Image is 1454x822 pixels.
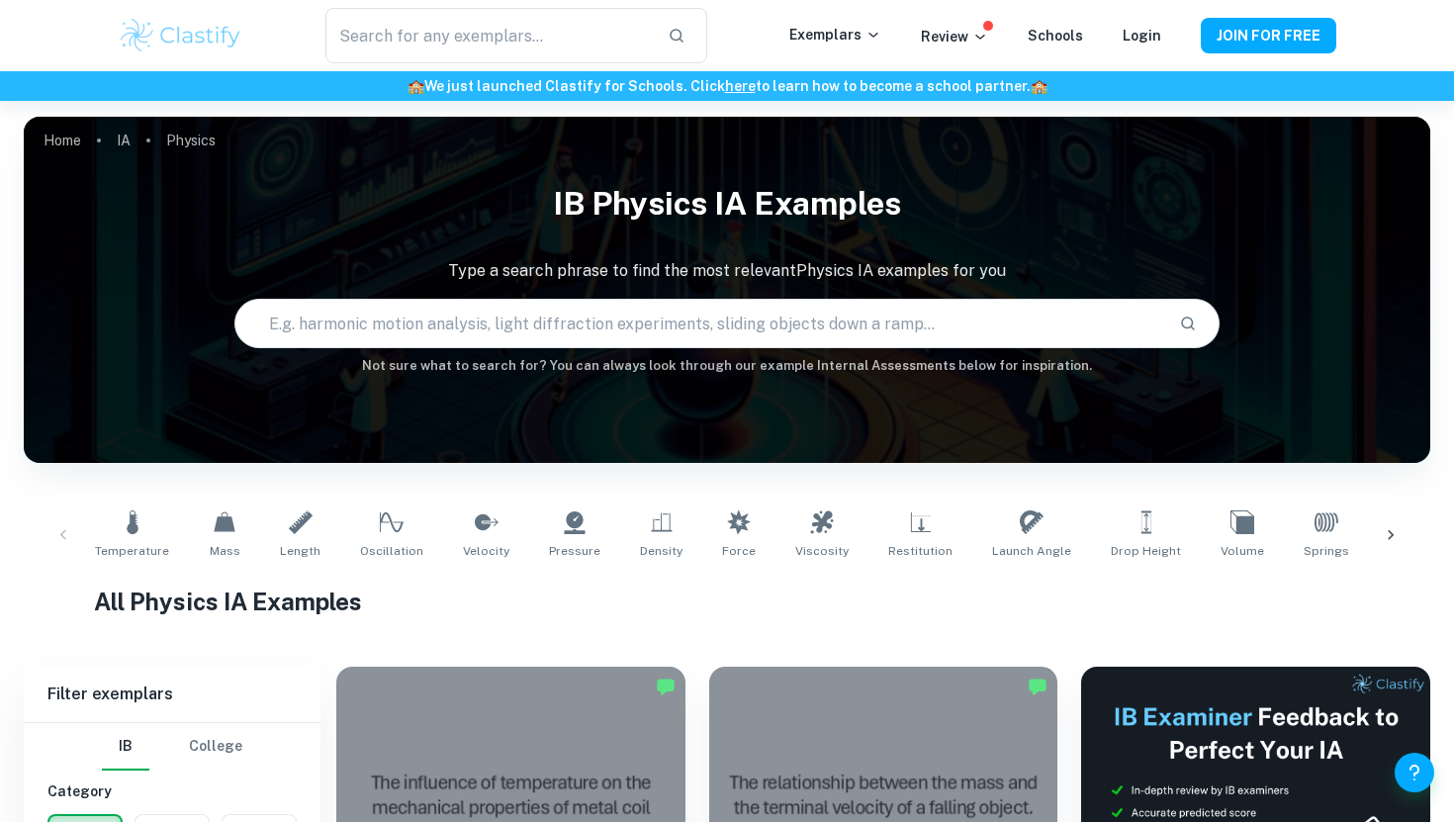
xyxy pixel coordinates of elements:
span: Temperature [95,542,169,560]
img: Marked [1028,677,1047,696]
button: Search [1171,307,1205,340]
button: IB [102,723,149,771]
span: Springs [1304,542,1349,560]
h6: We just launched Clastify for Schools. Click to learn how to become a school partner. [4,75,1450,97]
span: Force [722,542,756,560]
h6: Filter exemplars [24,667,320,722]
p: Review [921,26,988,47]
div: Filter type choice [102,723,242,771]
span: Viscosity [795,542,849,560]
a: Schools [1028,28,1083,44]
a: Login [1123,28,1161,44]
span: Restitution [888,542,953,560]
span: Length [280,542,320,560]
a: IA [117,127,131,154]
img: Clastify logo [118,16,243,55]
span: Mass [210,542,240,560]
button: College [189,723,242,771]
button: JOIN FOR FREE [1201,18,1336,53]
img: Marked [656,677,676,696]
span: 🏫 [408,78,424,94]
h6: Not sure what to search for? You can always look through our example Internal Assessments below f... [24,356,1430,376]
span: 🏫 [1031,78,1047,94]
span: Drop Height [1111,542,1181,560]
h1: All Physics IA Examples [94,584,1360,619]
input: Search for any exemplars... [325,8,652,63]
p: Exemplars [789,24,881,46]
span: Density [640,542,682,560]
span: Pressure [549,542,600,560]
span: Volume [1221,542,1264,560]
p: Physics [166,130,216,151]
p: Type a search phrase to find the most relevant Physics IA examples for you [24,259,1430,283]
input: E.g. harmonic motion analysis, light diffraction experiments, sliding objects down a ramp... [235,296,1162,351]
a: here [725,78,756,94]
span: Oscillation [360,542,423,560]
a: Home [44,127,81,154]
span: Velocity [463,542,509,560]
span: Launch Angle [992,542,1071,560]
h6: Category [47,780,297,802]
button: Help and Feedback [1395,753,1434,792]
h1: IB Physics IA examples [24,172,1430,235]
